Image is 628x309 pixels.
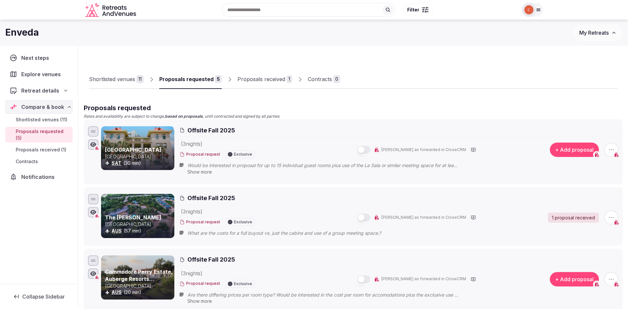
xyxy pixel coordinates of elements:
span: Next steps [21,54,52,62]
span: Show more [187,169,212,175]
span: Explore venues [21,70,63,78]
span: Retreat details [21,87,59,94]
span: [PERSON_NAME] as forwarded in CloseCRM [381,147,466,153]
a: SAT [112,160,121,166]
span: ( 3 night s ) [181,270,202,277]
span: Offsite Fall 2025 [187,126,235,134]
p: [GEOGRAPHIC_DATA] [105,153,173,160]
span: ( 3 night s ) [181,141,202,147]
a: Proposals requested (5) [5,127,73,143]
a: Proposals received (1) [5,145,73,154]
div: (20 min) [105,289,173,296]
button: Proposal request [180,152,220,157]
a: Notifications [5,170,73,184]
div: Contracts [308,75,332,83]
span: Offsite Fall 2025 [187,194,235,202]
span: Show more [187,298,212,304]
p: Rates and availability are subject to change, , until contracted and signed by all parties [84,114,623,119]
a: Contracts [5,157,73,166]
div: 0 [333,75,340,83]
span: Notifications [21,173,57,181]
span: Are there differing prices per room type? Would be interested in the cost per room for accomodati... [187,292,473,298]
span: Exclusive [234,220,252,224]
span: Collapse Sidebar [22,293,65,300]
div: 5 [215,75,222,83]
a: Visit the homepage [85,3,137,17]
div: (30 min) [105,160,173,166]
span: Filter [407,7,419,13]
div: Shortlisted venues [89,75,135,83]
a: AUS [112,228,122,233]
img: Catalina [524,5,533,14]
span: [PERSON_NAME] as forwarded in CloseCRM [381,215,466,220]
a: Shortlisted venues11 [89,70,144,89]
a: Shortlisted venues (11) [5,115,73,124]
a: Commodore Perry Estate, Auberge Resorts Collection [105,268,173,290]
a: Explore venues [5,67,73,81]
button: + Add proposal [550,143,599,157]
button: Proposal request [180,219,220,225]
span: ( 3 night s ) [181,208,202,215]
button: AUS [112,289,122,296]
h1: Enveda [5,26,39,39]
button: + Add proposal [550,272,599,286]
span: What are the costs for a full buyout vs. just the cabins and use of a group meeting space.? [187,230,394,236]
button: Proposal request [180,281,220,286]
span: Would be interested in proposal for up to 15 individual guest rooms plus use of the La Sala or si... [187,162,473,169]
div: Proposals requested [159,75,214,83]
span: Offsite Fall 2025 [187,255,235,264]
div: 11 [136,75,144,83]
div: 1 [287,75,292,83]
p: [GEOGRAPHIC_DATA] [105,283,173,289]
a: Proposals requested5 [159,70,222,89]
svg: Retreats and Venues company logo [85,3,137,17]
span: Proposals requested (5) [16,128,70,141]
p: [GEOGRAPHIC_DATA] [105,221,173,228]
span: [PERSON_NAME] as forwarded in CloseCRM [381,276,466,282]
a: Contracts0 [308,70,340,89]
div: (57 min) [105,228,173,234]
a: The [PERSON_NAME] [105,214,161,221]
button: Filter [403,4,433,16]
a: Next steps [5,51,73,65]
div: Proposals received [237,75,285,83]
span: Contracts [16,158,38,165]
a: [GEOGRAPHIC_DATA] [105,146,161,153]
span: Exclusive [234,282,252,286]
a: 1 proposal received [548,213,599,223]
span: Proposals received (1) [16,146,66,153]
h2: Proposals requested [84,103,623,112]
span: Compare & book [21,103,64,111]
span: My Retreats [579,29,609,36]
a: Proposals received1 [237,70,292,89]
span: Shortlisted venues (11) [16,116,67,123]
button: Collapse Sidebar [5,289,73,304]
a: AUS [112,289,122,295]
strong: based on proposals [165,114,203,119]
span: Exclusive [234,152,252,156]
button: My Retreats [573,25,623,41]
